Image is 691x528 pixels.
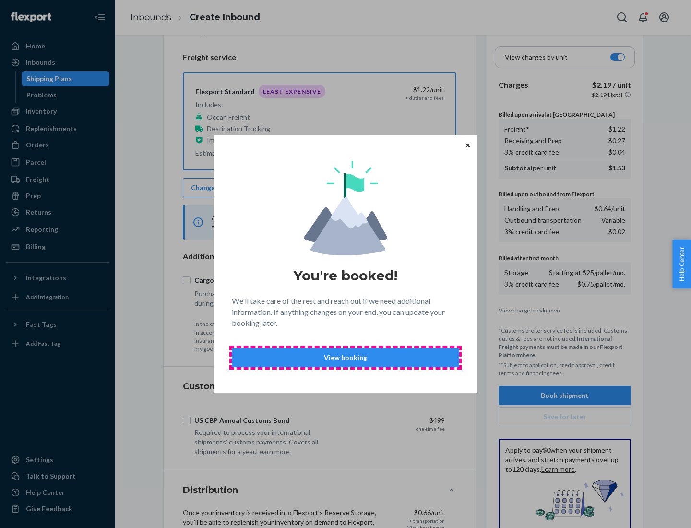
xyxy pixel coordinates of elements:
p: View booking [240,353,451,362]
img: svg+xml,%3Csvg%20viewBox%3D%220%200%20174%20197%22%20fill%3D%22none%22%20xmlns%3D%22http%3A%2F%2F... [304,161,387,255]
button: Close [463,140,473,150]
button: View booking [232,348,459,367]
h1: You're booked! [294,267,397,284]
p: We'll take care of the rest and reach out if we need additional information. If anything changes ... [232,296,459,329]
